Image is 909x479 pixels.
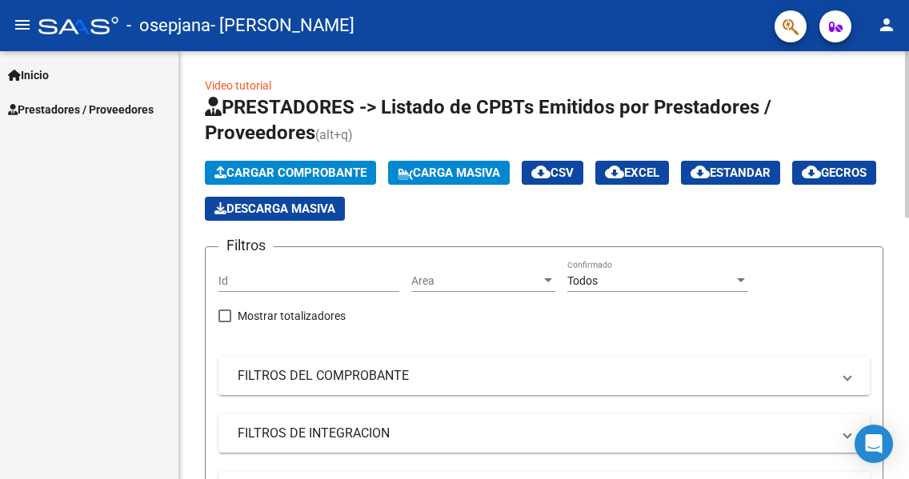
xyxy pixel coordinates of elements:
[315,127,353,142] span: (alt+q)
[205,197,345,221] button: Descarga Masiva
[13,15,32,34] mat-icon: menu
[214,202,335,216] span: Descarga Masiva
[388,161,510,185] button: Carga Masiva
[205,161,376,185] button: Cargar Comprobante
[205,79,271,92] a: Video tutorial
[531,162,551,182] mat-icon: cloud_download
[238,425,831,442] mat-panel-title: FILTROS DE INTEGRACION
[218,357,870,395] mat-expansion-panel-header: FILTROS DEL COMPROBANTE
[691,162,710,182] mat-icon: cloud_download
[605,166,659,180] span: EXCEL
[605,162,624,182] mat-icon: cloud_download
[531,166,574,180] span: CSV
[205,96,771,144] span: PRESTADORES -> Listado de CPBTs Emitidos por Prestadores / Proveedores
[792,161,876,185] button: Gecros
[8,66,49,84] span: Inicio
[238,367,831,385] mat-panel-title: FILTROS DEL COMPROBANTE
[238,306,346,325] span: Mostrar totalizadores
[126,8,210,43] span: - osepjana
[855,425,893,463] div: Open Intercom Messenger
[8,101,154,118] span: Prestadores / Proveedores
[218,414,870,453] mat-expansion-panel-header: FILTROS DE INTEGRACION
[681,161,780,185] button: Estandar
[398,166,500,180] span: Carga Masiva
[802,162,821,182] mat-icon: cloud_download
[691,166,771,180] span: Estandar
[877,15,896,34] mat-icon: person
[210,8,354,43] span: - [PERSON_NAME]
[595,161,669,185] button: EXCEL
[411,274,541,288] span: Area
[567,274,598,287] span: Todos
[802,166,867,180] span: Gecros
[214,166,366,180] span: Cargar Comprobante
[205,197,345,221] app-download-masive: Descarga masiva de comprobantes (adjuntos)
[522,161,583,185] button: CSV
[218,234,274,257] h3: Filtros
